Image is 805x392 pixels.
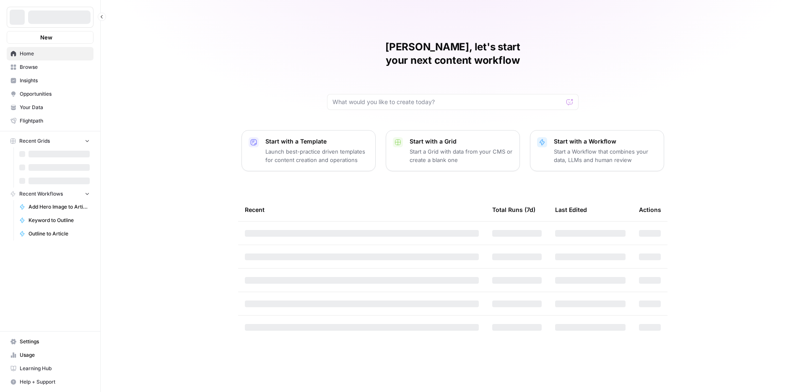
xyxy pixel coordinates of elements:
[29,230,90,238] span: Outline to Article
[245,198,479,221] div: Recent
[40,33,52,42] span: New
[7,60,93,74] a: Browse
[20,117,90,125] span: Flightpath
[19,137,50,145] span: Recent Grids
[639,198,661,221] div: Actions
[20,365,90,372] span: Learning Hub
[7,47,93,60] a: Home
[410,137,513,146] p: Start with a Grid
[16,214,93,227] a: Keyword to Outline
[20,338,90,345] span: Settings
[555,198,587,221] div: Last Edited
[20,63,90,71] span: Browse
[554,147,657,164] p: Start a Workflow that combines your data, LLMs and human review
[16,227,93,240] a: Outline to Article
[265,137,369,146] p: Start with a Template
[7,31,93,44] button: New
[7,375,93,389] button: Help + Support
[29,203,90,211] span: Add Hero Image to Article
[20,104,90,111] span: Your Data
[492,198,535,221] div: Total Runs (7d)
[20,90,90,98] span: Opportunities
[7,101,93,114] a: Your Data
[265,147,369,164] p: Launch best-practice driven templates for content creation and operations
[20,351,90,359] span: Usage
[7,87,93,101] a: Opportunities
[332,98,563,106] input: What would you like to create today?
[7,362,93,375] a: Learning Hub
[7,135,93,147] button: Recent Grids
[241,130,376,171] button: Start with a TemplateLaunch best-practice driven templates for content creation and operations
[16,200,93,214] a: Add Hero Image to Article
[7,114,93,128] a: Flightpath
[530,130,664,171] button: Start with a WorkflowStart a Workflow that combines your data, LLMs and human review
[327,40,579,67] h1: [PERSON_NAME], let's start your next content workflow
[386,130,520,171] button: Start with a GridStart a Grid with data from your CMS or create a blank one
[7,348,93,362] a: Usage
[29,217,90,224] span: Keyword to Outline
[7,74,93,87] a: Insights
[410,147,513,164] p: Start a Grid with data from your CMS or create a blank one
[554,137,657,146] p: Start with a Workflow
[20,77,90,84] span: Insights
[20,378,90,386] span: Help + Support
[19,190,63,198] span: Recent Workflows
[7,188,93,200] button: Recent Workflows
[7,335,93,348] a: Settings
[20,50,90,57] span: Home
